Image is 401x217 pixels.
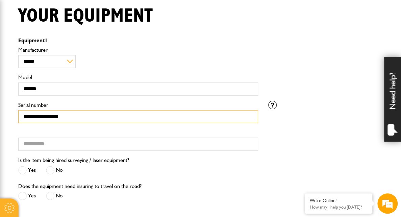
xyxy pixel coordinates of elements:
label: No [46,166,63,174]
div: We're Online! [310,198,367,203]
div: Need help? [384,57,401,142]
label: Yes [18,192,36,200]
label: Does the equipment need insuring to travel on the road? [18,184,142,189]
p: Equipment [18,38,258,43]
textarea: Type your message and hit 'Enter' [9,122,123,163]
h1: Your equipment [18,5,153,27]
img: d_20077148190_company_1631870298795_20077148190 [11,38,28,47]
label: Yes [18,166,36,174]
input: Enter your last name [9,63,123,77]
p: How may I help you today? [310,204,367,210]
span: 1 [45,37,48,44]
label: No [46,192,63,200]
input: Enter your phone number [9,102,123,117]
input: Enter your email address [9,82,123,97]
label: Is the item being hired surveying / laser equipment? [18,158,129,163]
label: Model [18,75,258,80]
div: Chat with us now [35,38,114,47]
label: Manufacturer [18,47,258,53]
em: Start Chat [92,169,123,178]
label: Serial number [18,102,258,108]
div: Minimize live chat window [111,3,127,20]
